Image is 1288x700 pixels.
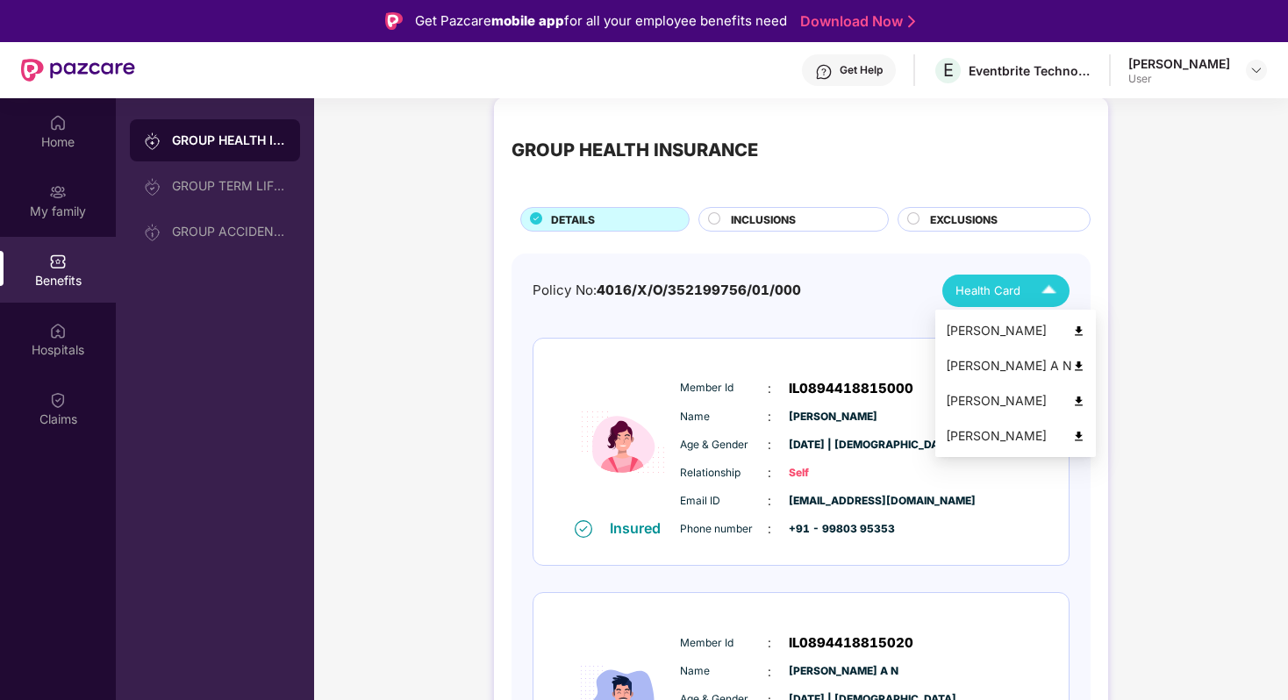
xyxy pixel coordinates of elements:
[551,211,595,228] span: DETAILS
[172,132,286,149] div: GROUP HEALTH INSURANCE
[570,366,676,518] img: icon
[789,437,877,454] span: [DATE] | [DEMOGRAPHIC_DATA]
[385,12,403,30] img: Logo
[942,275,1070,307] button: Health Card
[512,136,758,164] div: GROUP HEALTH INSURANCE
[789,521,877,538] span: +91 - 99803 95353
[1072,360,1085,373] img: svg+xml;base64,PHN2ZyB4bWxucz0iaHR0cDovL3d3dy53My5vcmcvMjAwMC9zdmciIHdpZHRoPSI0OCIgaGVpZ2h0PSI0OC...
[1249,63,1263,77] img: svg+xml;base64,PHN2ZyBpZD0iRHJvcGRvd24tMzJ4MzIiIHhtbG5zPSJodHRwOi8vd3d3LnczLm9yZy8yMDAwL3N2ZyIgd2...
[768,407,771,426] span: :
[768,463,771,482] span: :
[144,224,161,241] img: svg+xml;base64,PHN2ZyB3aWR0aD0iMjAiIGhlaWdodD0iMjAiIHZpZXdCb3g9IjAgMCAyMCAyMCIgZmlsbD0ibm9uZSIgeG...
[946,356,1085,375] div: [PERSON_NAME] A N
[946,391,1085,411] div: [PERSON_NAME]
[768,491,771,511] span: :
[815,63,833,81] img: svg+xml;base64,PHN2ZyBpZD0iSGVscC0zMngzMiIgeG1sbnM9Imh0dHA6Ly93d3cudzMub3JnLzIwMDAvc3ZnIiB3aWR0aD...
[680,465,768,482] span: Relationship
[680,635,768,652] span: Member Id
[768,662,771,682] span: :
[768,633,771,653] span: :
[969,62,1091,79] div: Eventbrite Technologies India Private Limited
[680,409,768,425] span: Name
[575,520,592,538] img: svg+xml;base64,PHN2ZyB4bWxucz0iaHR0cDovL3d3dy53My5vcmcvMjAwMC9zdmciIHdpZHRoPSIxNiIgaGVpZ2h0PSIxNi...
[680,493,768,510] span: Email ID
[768,519,771,539] span: :
[49,253,67,270] img: svg+xml;base64,PHN2ZyBpZD0iQmVuZWZpdHMiIHhtbG5zPSJodHRwOi8vd3d3LnczLm9yZy8yMDAwL3N2ZyIgd2lkdGg9Ij...
[800,12,910,31] a: Download Now
[21,59,135,82] img: New Pazcare Logo
[789,493,877,510] span: [EMAIL_ADDRESS][DOMAIN_NAME]
[789,663,877,680] span: [PERSON_NAME] A N
[789,465,877,482] span: Self
[172,179,286,193] div: GROUP TERM LIFE INSURANCE
[533,280,801,301] div: Policy No:
[930,211,998,228] span: EXCLUSIONS
[49,183,67,201] img: svg+xml;base64,PHN2ZyB3aWR0aD0iMjAiIGhlaWdodD0iMjAiIHZpZXdCb3g9IjAgMCAyMCAyMCIgZmlsbD0ibm9uZSIgeG...
[491,12,564,29] strong: mobile app
[840,63,883,77] div: Get Help
[789,409,877,425] span: [PERSON_NAME]
[789,378,913,399] span: IL0894418815000
[946,321,1085,340] div: [PERSON_NAME]
[768,435,771,454] span: :
[144,132,161,150] img: svg+xml;base64,PHN2ZyB3aWR0aD0iMjAiIGhlaWdodD0iMjAiIHZpZXdCb3g9IjAgMCAyMCAyMCIgZmlsbD0ibm9uZSIgeG...
[680,663,768,680] span: Name
[597,282,801,298] span: 4016/X/O/352199756/01/000
[1072,395,1085,408] img: svg+xml;base64,PHN2ZyB4bWxucz0iaHR0cDovL3d3dy53My5vcmcvMjAwMC9zdmciIHdpZHRoPSI0OCIgaGVpZ2h0PSI0OC...
[1072,430,1085,443] img: svg+xml;base64,PHN2ZyB4bWxucz0iaHR0cDovL3d3dy53My5vcmcvMjAwMC9zdmciIHdpZHRoPSI0OCIgaGVpZ2h0PSI0OC...
[789,632,913,654] span: IL0894418815020
[955,282,1020,300] span: Health Card
[946,426,1085,446] div: [PERSON_NAME]
[49,114,67,132] img: svg+xml;base64,PHN2ZyBpZD0iSG9tZSIgeG1sbnM9Imh0dHA6Ly93d3cudzMub3JnLzIwMDAvc3ZnIiB3aWR0aD0iMjAiIG...
[1128,72,1230,86] div: User
[144,178,161,196] img: svg+xml;base64,PHN2ZyB3aWR0aD0iMjAiIGhlaWdodD0iMjAiIHZpZXdCb3g9IjAgMCAyMCAyMCIgZmlsbD0ibm9uZSIgeG...
[943,60,954,81] span: E
[1034,275,1064,306] img: Icuh8uwCUCF+XjCZyLQsAKiDCM9HiE6CMYmKQaPGkZKaA32CAAACiQcFBJY0IsAAAAASUVORK5CYII=
[731,211,796,228] span: INCLUSIONS
[908,12,915,31] img: Stroke
[680,380,768,396] span: Member Id
[1128,55,1230,72] div: [PERSON_NAME]
[1072,325,1085,338] img: svg+xml;base64,PHN2ZyB4bWxucz0iaHR0cDovL3d3dy53My5vcmcvMjAwMC9zdmciIHdpZHRoPSI0OCIgaGVpZ2h0PSI0OC...
[172,225,286,239] div: GROUP ACCIDENTAL INSURANCE
[415,11,787,32] div: Get Pazcare for all your employee benefits need
[49,322,67,339] img: svg+xml;base64,PHN2ZyBpZD0iSG9zcGl0YWxzIiB4bWxucz0iaHR0cDovL3d3dy53My5vcmcvMjAwMC9zdmciIHdpZHRoPS...
[49,391,67,409] img: svg+xml;base64,PHN2ZyBpZD0iQ2xhaW0iIHhtbG5zPSJodHRwOi8vd3d3LnczLm9yZy8yMDAwL3N2ZyIgd2lkdGg9IjIwIi...
[680,437,768,454] span: Age & Gender
[680,521,768,538] span: Phone number
[768,379,771,398] span: :
[610,519,671,537] div: Insured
